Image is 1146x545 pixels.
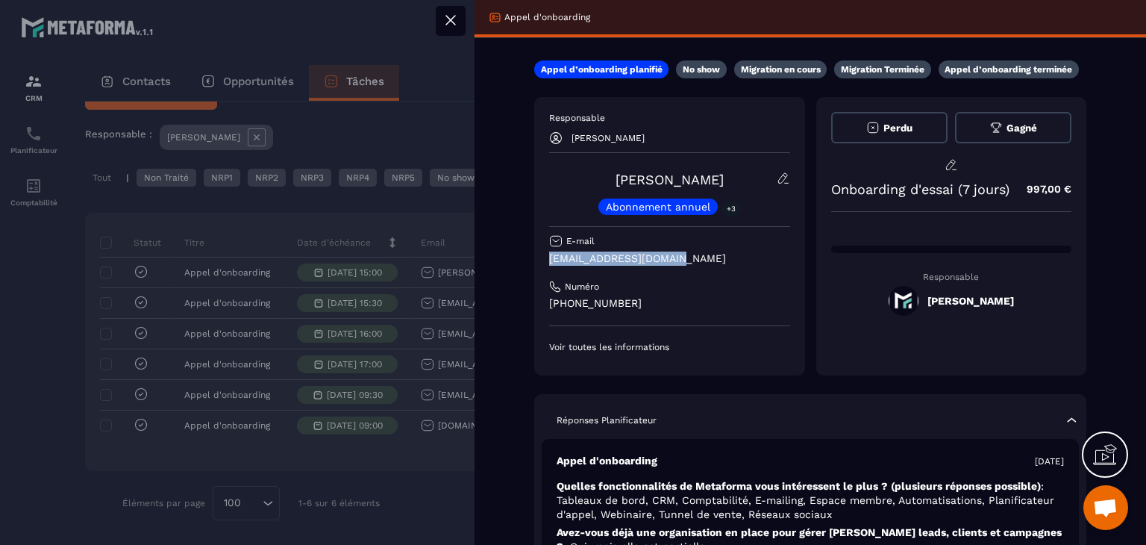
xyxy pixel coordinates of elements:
[549,296,790,311] p: [PHONE_NUMBER]
[616,172,724,187] a: [PERSON_NAME]
[557,454,657,468] p: Appel d'onboarding
[831,112,948,143] button: Perdu
[741,63,821,75] p: Migration en cours
[566,235,595,247] p: E-mail
[883,122,912,134] span: Perdu
[927,295,1014,307] h5: [PERSON_NAME]
[549,341,790,353] p: Voir toutes les informations
[572,133,645,143] p: [PERSON_NAME]
[831,181,1009,197] p: Onboarding d'essai (7 jours)
[565,281,599,293] p: Numéro
[721,201,741,217] p: +3
[504,11,590,23] p: Appel d'onboarding
[1006,122,1037,134] span: Gagné
[955,112,1071,143] button: Gagné
[841,63,924,75] p: Migration Terminée
[541,63,663,75] p: Appel d’onboarding planifié
[683,63,720,75] p: No show
[549,252,790,266] p: [EMAIL_ADDRESS][DOMAIN_NAME]
[831,272,1072,282] p: Responsable
[549,112,790,124] p: Responsable
[1012,175,1071,204] p: 997,00 €
[606,202,710,212] p: Abonnement annuel
[557,414,657,426] p: Réponses Planificateur
[945,63,1072,75] p: Appel d’onboarding terminée
[1035,455,1064,467] p: [DATE]
[1083,485,1128,530] div: Ouvrir le chat
[557,479,1064,522] p: Quelles fonctionnalités de Metaforma vous intéressent le plus ? (plusieurs réponses possible)
[557,480,1054,520] span: : Tableaux de bord, CRM, Comptabilité, E-mailing, Espace membre, Automatisations, Planificateur d...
